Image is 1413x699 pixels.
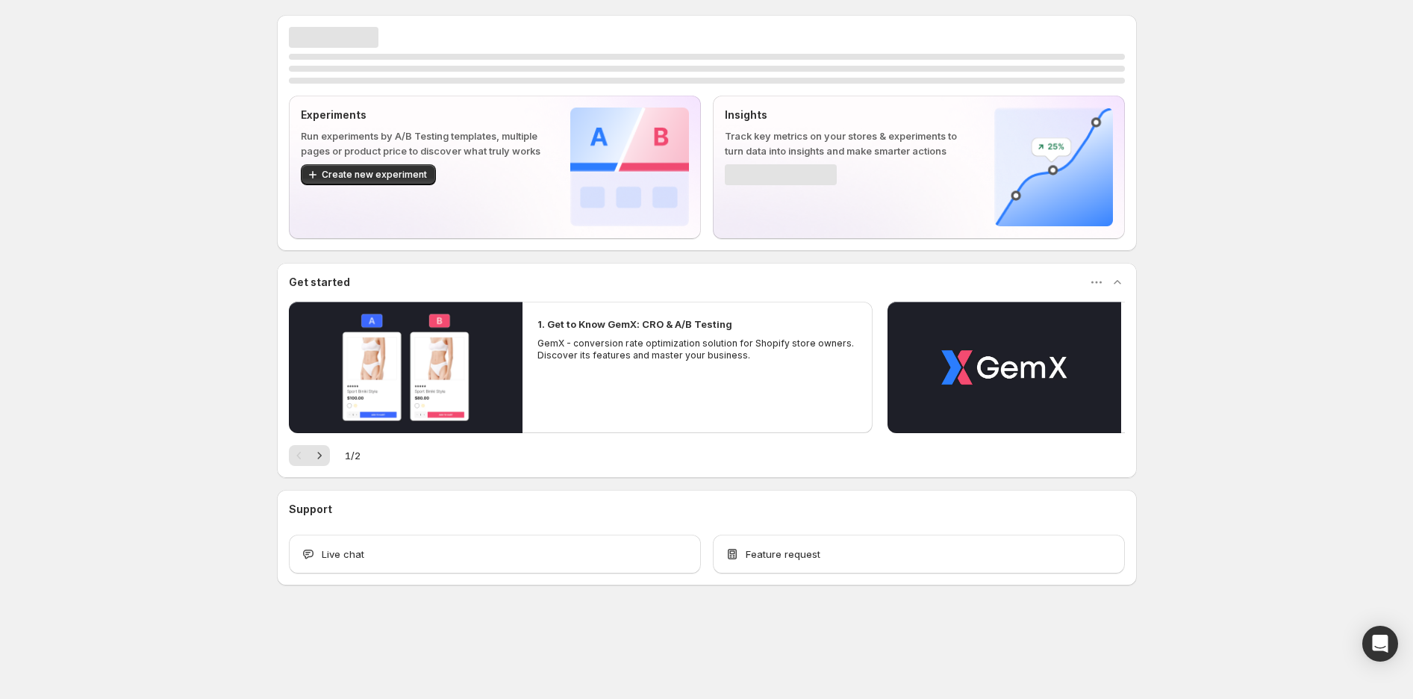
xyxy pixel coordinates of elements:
p: Run experiments by A/B Testing templates, multiple pages or product price to discover what truly ... [301,128,546,158]
h3: Get started [289,275,350,290]
button: Next [309,445,330,466]
div: Open Intercom Messenger [1362,626,1398,662]
button: Create new experiment [301,164,436,185]
button: Play video [289,302,523,433]
span: Live chat [322,547,364,562]
span: Feature request [746,547,820,562]
img: Insights [994,108,1113,226]
h3: Support [289,502,332,517]
p: Experiments [301,108,546,122]
p: Track key metrics on your stores & experiments to turn data into insights and make smarter actions [725,128,970,158]
p: Insights [725,108,970,122]
span: Create new experiment [322,169,427,181]
nav: Pagination [289,445,330,466]
button: Play video [888,302,1121,433]
span: 1 / 2 [345,448,361,463]
img: Experiments [570,108,689,226]
p: GemX - conversion rate optimization solution for Shopify store owners. Discover its features and ... [537,338,858,361]
h2: 1. Get to Know GemX: CRO & A/B Testing [537,317,732,332]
